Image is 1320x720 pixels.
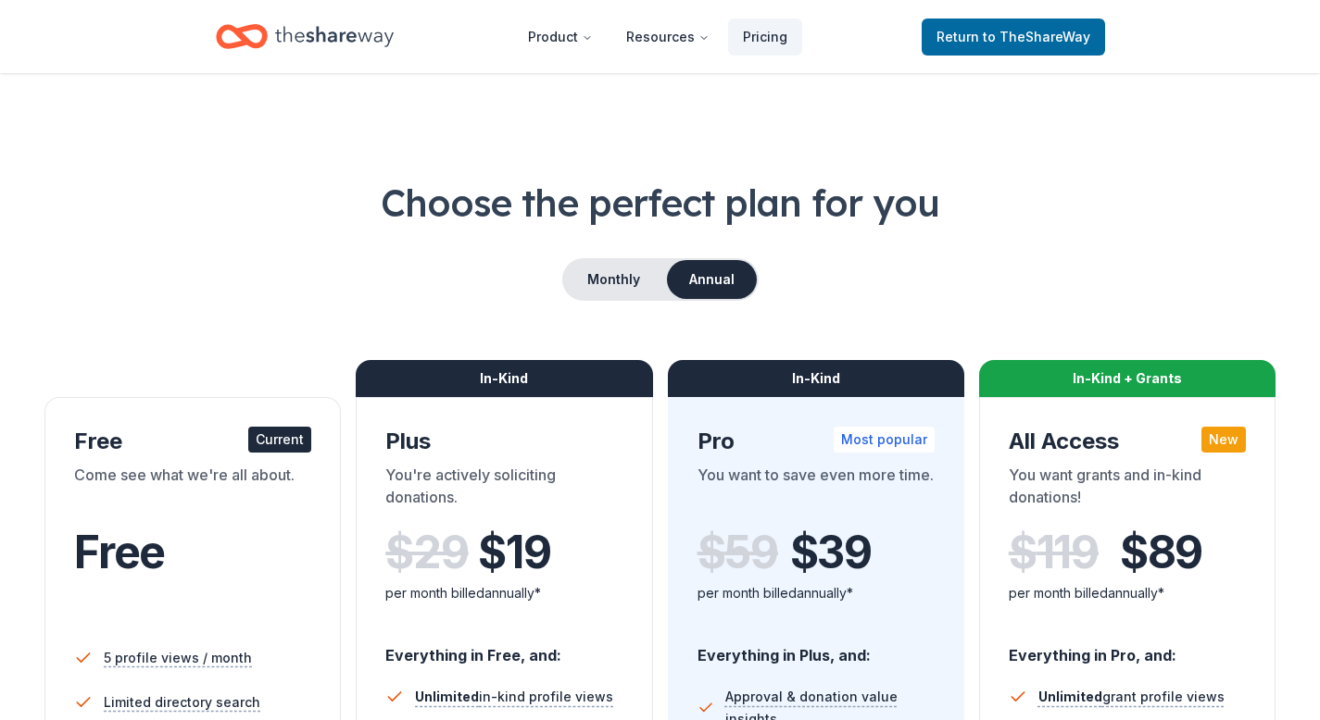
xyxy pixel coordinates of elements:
div: In-Kind [356,360,652,397]
div: Everything in Plus, and: [698,628,935,667]
span: to TheShareWay [983,29,1090,44]
a: Returnto TheShareWay [922,19,1105,56]
div: You want grants and in-kind donations! [1009,464,1246,515]
div: You're actively soliciting donations. [385,464,622,515]
div: per month billed annually* [385,582,622,604]
div: Plus [385,427,622,456]
span: Return [937,26,1090,48]
button: Product [513,19,608,56]
div: Everything in Pro, and: [1009,628,1246,667]
div: All Access [1009,427,1246,456]
a: Home [216,15,394,58]
div: Most popular [834,427,935,453]
span: grant profile views [1038,689,1225,704]
nav: Main [513,15,802,58]
div: You want to save even more time. [698,464,935,515]
div: New [1201,427,1246,453]
button: Annual [667,260,757,299]
div: In-Kind [668,360,964,397]
div: Pro [698,427,935,456]
span: 5 profile views / month [104,647,252,669]
a: Pricing [728,19,802,56]
h1: Choose the perfect plan for you [44,177,1276,229]
span: in-kind profile views [415,689,613,704]
div: per month billed annually* [1009,582,1246,604]
span: Unlimited [415,689,479,704]
span: Limited directory search [104,691,260,714]
div: per month billed annually* [698,582,935,604]
div: Everything in Free, and: [385,628,622,667]
span: $ 39 [790,527,872,578]
div: Come see what we're all about. [74,464,311,515]
button: Resources [611,19,724,56]
span: $ 19 [478,527,550,578]
span: $ 89 [1120,527,1202,578]
div: Free [74,427,311,456]
span: Free [74,525,165,579]
div: Current [248,427,311,453]
span: Unlimited [1038,689,1102,704]
div: In-Kind + Grants [979,360,1276,397]
button: Monthly [564,260,663,299]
